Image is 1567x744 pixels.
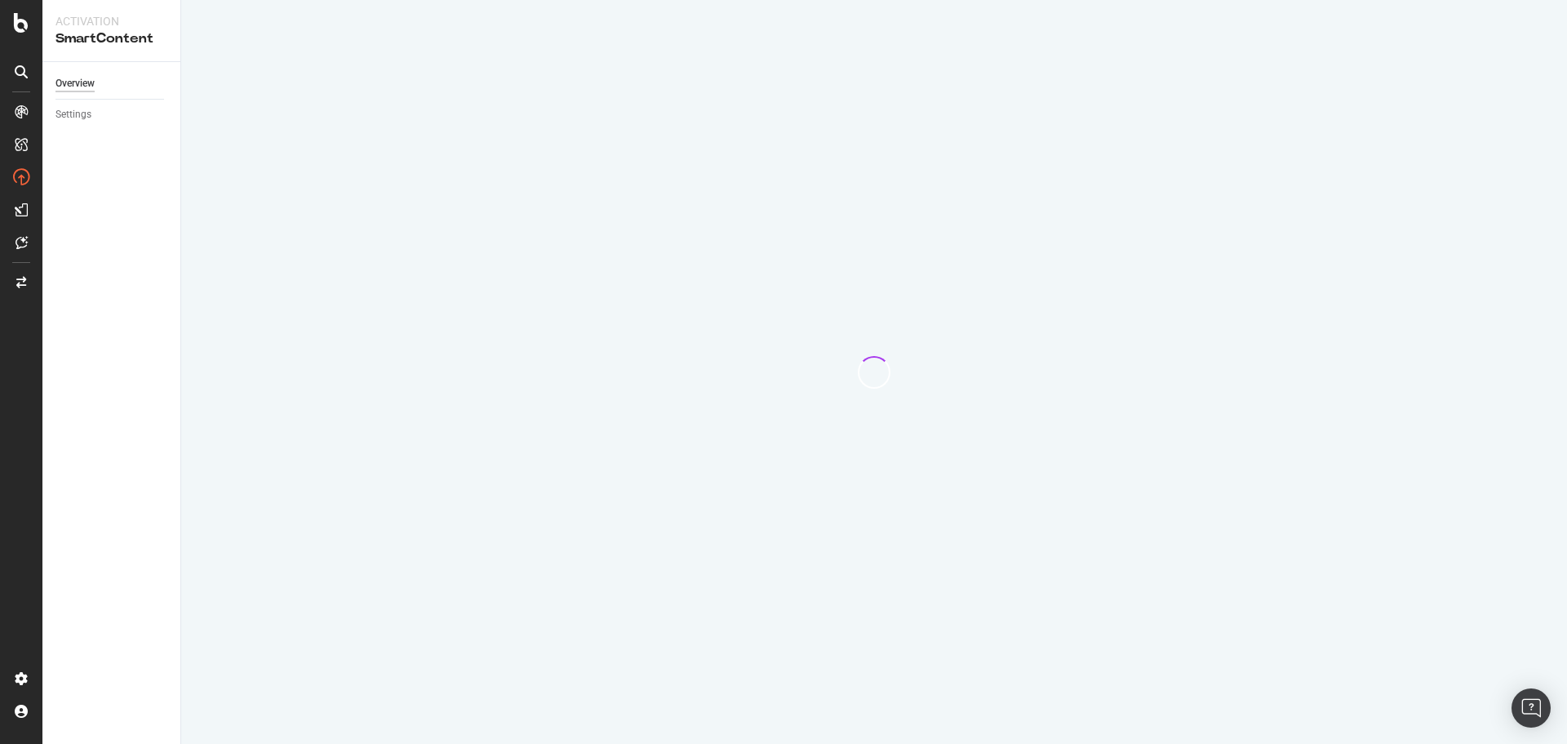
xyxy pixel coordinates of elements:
div: Settings [55,106,91,123]
a: Overview [55,75,169,92]
div: Open Intercom Messenger [1512,688,1551,728]
div: Activation [55,13,167,29]
div: Overview [55,75,95,92]
a: Settings [55,106,169,123]
div: SmartContent [55,29,167,48]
